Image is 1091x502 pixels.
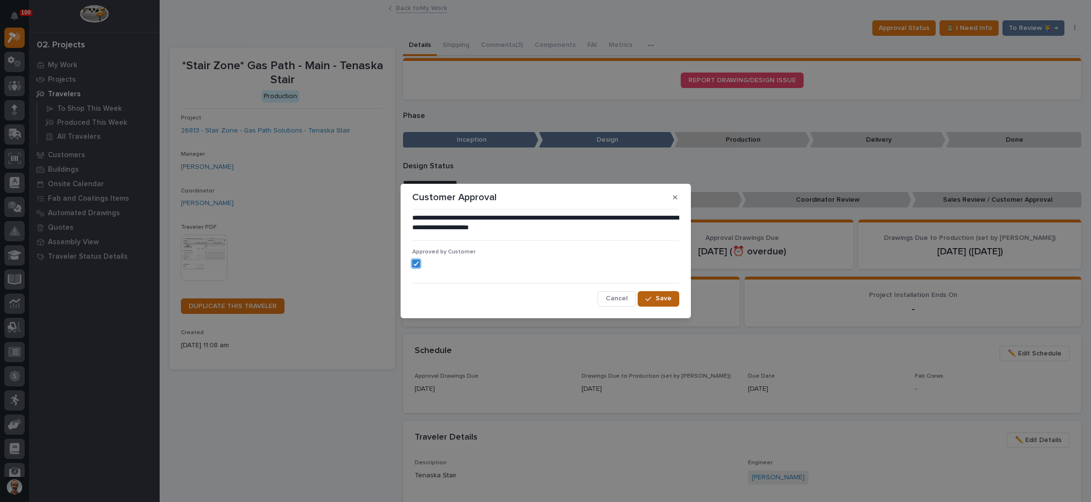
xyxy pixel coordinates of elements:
[412,192,497,203] p: Customer Approval
[412,249,476,255] span: Approved by Customer
[656,294,672,303] span: Save
[598,291,636,307] button: Cancel
[638,291,679,307] button: Save
[606,294,628,303] span: Cancel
